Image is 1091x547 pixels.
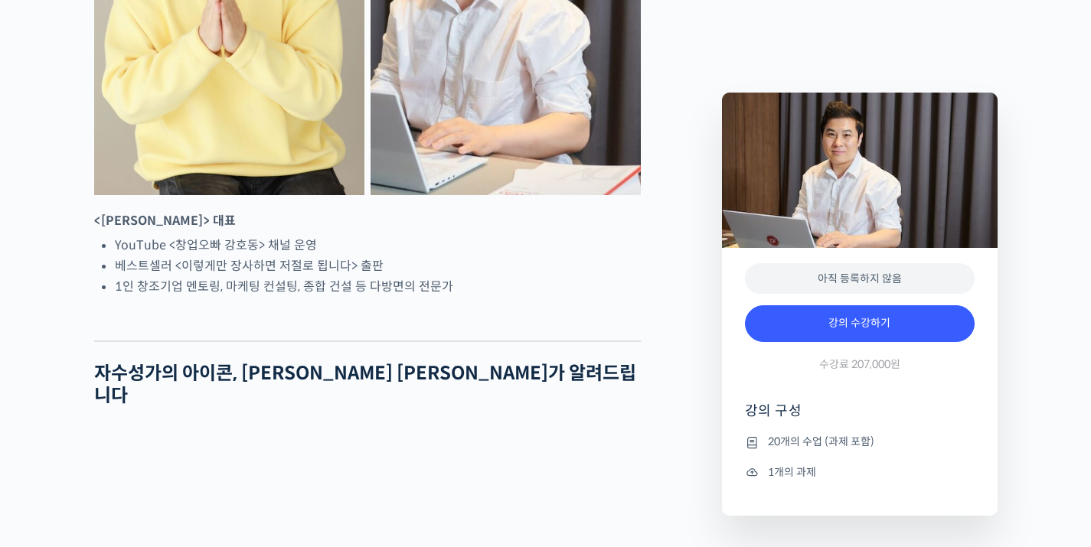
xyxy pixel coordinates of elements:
a: 대화 [101,420,198,458]
strong: <[PERSON_NAME]> 대표 [94,213,236,229]
a: 홈 [5,420,101,458]
a: 설정 [198,420,294,458]
a: 강의 수강하기 [745,305,975,342]
span: 홈 [48,443,57,455]
li: 베스트셀러 <이렇게만 장사하면 저절로 됩니다> 출판 [115,256,641,276]
span: 대화 [140,444,158,456]
div: 아직 등록하지 않음 [745,263,975,295]
li: 20개의 수업 (과제 포함) [745,433,975,451]
span: 수강료 207,000원 [819,357,900,372]
li: YouTube <창업오빠 강호동> 채널 운영 [115,235,641,256]
span: 설정 [237,443,255,455]
li: 1개의 과제 [745,463,975,481]
li: 1인 창조기업 멘토링, 마케팅 컨설팅, 종합 건설 등 다방면의 전문가 [115,276,641,297]
h4: 강의 구성 [745,402,975,432]
h2: 자수성가의 아이콘, [PERSON_NAME] [PERSON_NAME]가 알려드립니다 [94,363,641,407]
